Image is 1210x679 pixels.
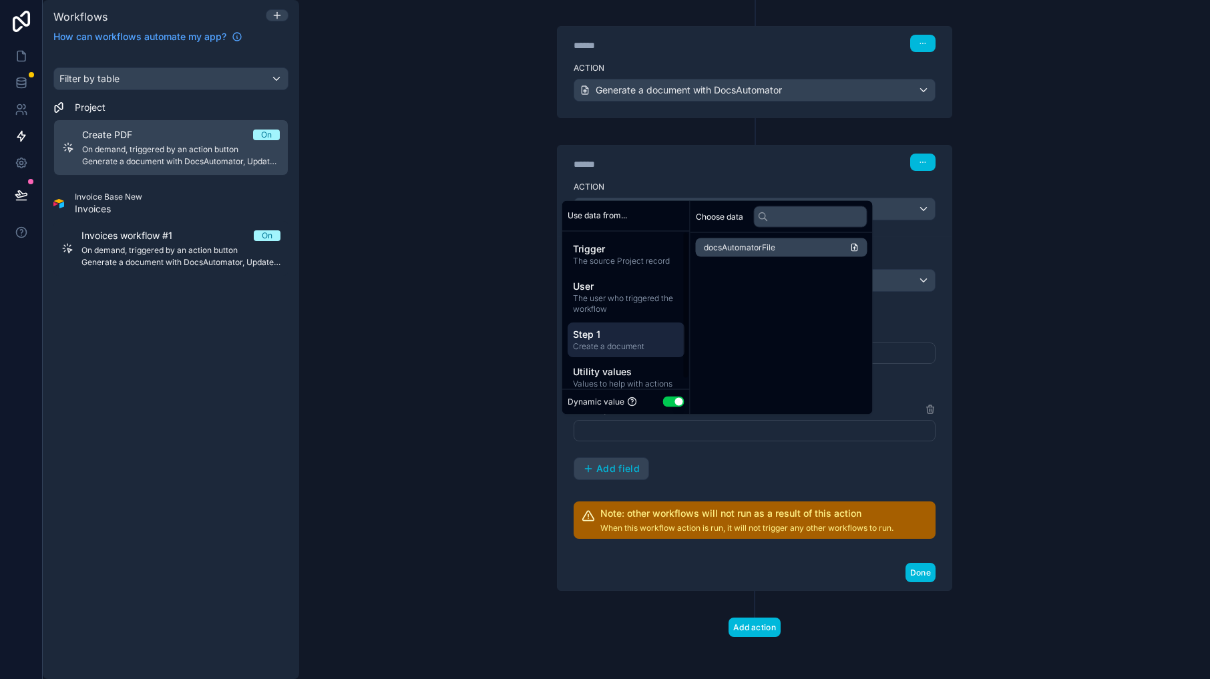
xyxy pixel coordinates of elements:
[568,210,627,221] span: Use data from...
[600,507,893,520] h2: Note: other workflows will not run as a result of this action
[573,341,679,351] span: Create a document
[573,365,679,378] span: Utility values
[573,279,679,292] span: User
[568,397,624,407] span: Dynamic value
[574,79,936,101] button: Generate a document with DocsAutomator
[905,563,936,582] button: Done
[573,255,679,266] span: The source Project record
[574,457,649,480] button: Add field
[600,523,893,533] p: When this workflow action is run, it will not trigger any other workflows to run.
[573,378,679,389] span: Values to help with actions
[48,30,248,43] a: How can workflows automate my app?
[574,198,936,220] button: Update a record
[53,10,108,23] span: Workflows
[562,231,690,389] div: scrollable content
[573,292,679,314] span: The user who triggered the workflow
[596,83,782,97] span: Generate a document with DocsAutomator
[53,30,226,43] span: How can workflows automate my app?
[574,63,936,73] label: Action
[729,618,781,637] button: Add action
[573,327,679,341] span: Step 1
[574,458,648,479] button: Add field
[574,182,936,192] label: Action
[573,242,679,255] span: Trigger
[696,211,743,222] span: Choose data
[596,463,640,475] span: Add field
